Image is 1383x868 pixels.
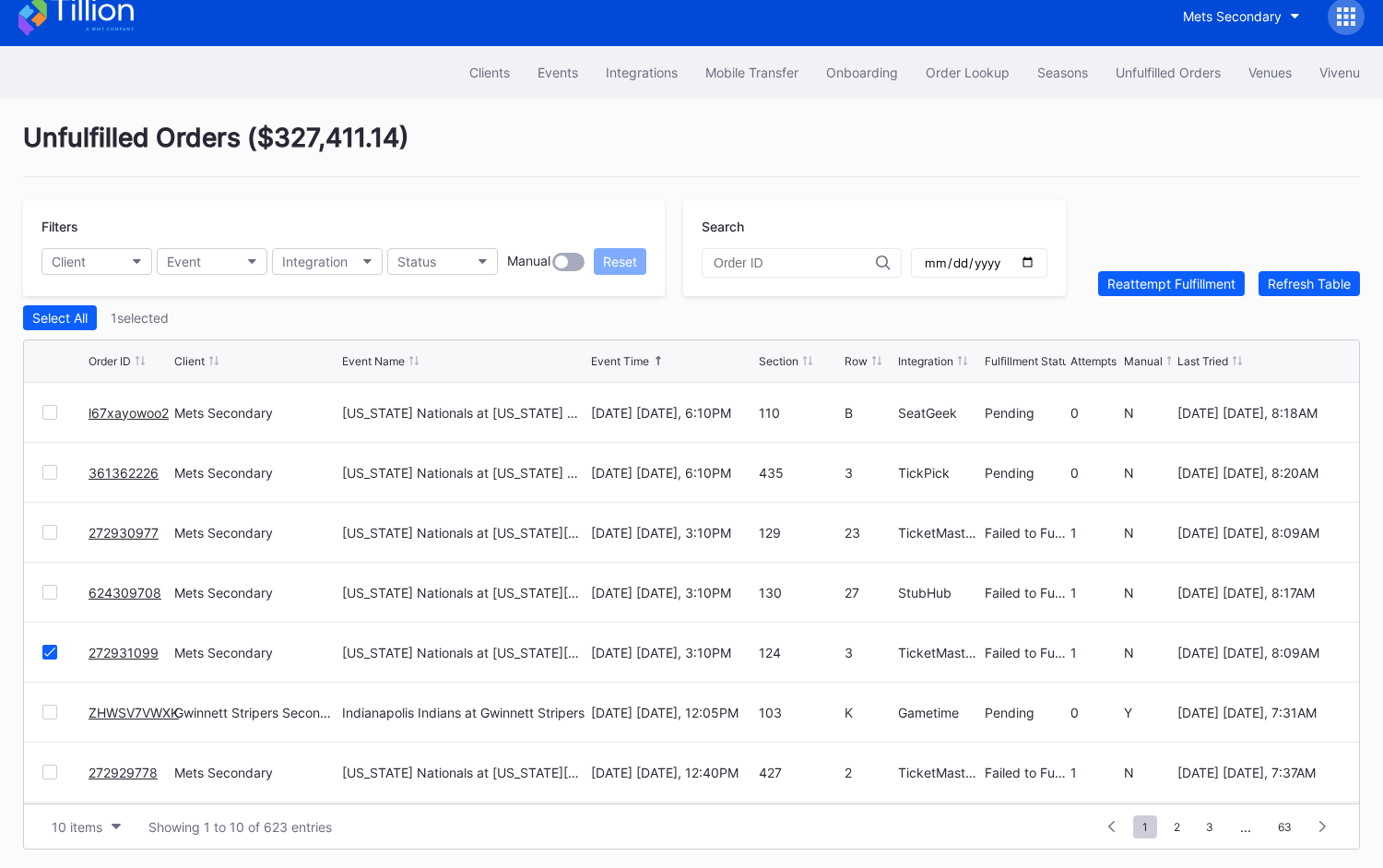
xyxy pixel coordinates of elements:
div: N [1124,645,1173,660]
div: [DATE] [DATE], 8:09AM [1177,525,1341,541]
div: Mets Secondary [174,465,337,481]
a: Clients [455,55,524,89]
div: Manual [507,253,550,271]
div: 0 [1070,405,1119,421]
button: Select All [23,305,97,330]
div: Reset [603,254,637,269]
div: 0 [1070,705,1119,720]
div: [DATE] [DATE], 8:09AM [1177,645,1341,660]
a: Unfulfilled Orders [1102,55,1235,89]
div: Pending [985,465,1066,481]
div: ... [1226,819,1265,835]
div: [DATE] [DATE], 8:18AM [1177,405,1341,421]
div: Search [702,219,1047,234]
div: Attempts [1070,354,1117,368]
div: Onboarding [826,65,898,80]
a: l67xayowoo2 [89,405,169,421]
div: 0 [1070,465,1119,481]
div: 27 [845,585,893,600]
div: [US_STATE] Nationals at [US_STATE][GEOGRAPHIC_DATA] (Long Sleeve T-Shirt Giveaway) [342,645,586,660]
div: Fulfillment Status [985,354,1074,368]
div: StubHub [898,585,979,600]
div: K [845,705,893,720]
div: [DATE] [DATE], 7:37AM [1177,765,1341,780]
div: 1 selected [111,310,169,326]
div: Clients [469,65,510,80]
div: Integration [282,254,348,269]
div: N [1124,525,1173,541]
div: Y [1124,705,1173,720]
div: Failed to Fulfill [985,525,1066,541]
div: Seasons [1037,65,1088,80]
div: Section [759,354,798,368]
div: N [1124,765,1173,780]
div: B [845,405,893,421]
button: Seasons [1023,55,1102,89]
div: Manual [1124,354,1163,368]
a: 272931099 [89,645,159,660]
div: Select All [32,310,88,326]
div: Mets Secondary [174,765,337,780]
div: Unfulfilled Orders [1116,65,1221,80]
div: Last Tried [1177,354,1228,368]
div: 2 [845,765,893,780]
div: [DATE] [DATE], 3:10PM [591,645,754,660]
div: Event Name [342,354,405,368]
div: 1 [1070,645,1119,660]
div: Client [52,254,86,269]
div: [DATE] [DATE], 6:10PM [591,465,754,481]
div: [US_STATE] Nationals at [US_STATE] Mets (Pop-Up Home Run Apple Giveaway) [342,465,586,481]
div: 1 [1070,525,1119,541]
button: Refresh Table [1259,271,1360,296]
div: Mets Secondary [174,585,337,600]
div: [US_STATE] Nationals at [US_STATE][GEOGRAPHIC_DATA] (Long Sleeve T-Shirt Giveaway) [342,585,586,600]
div: Indianapolis Indians at Gwinnett Stripers [342,705,585,720]
button: Onboarding [812,55,912,89]
span: 2 [1164,815,1189,838]
div: [DATE] [DATE], 3:10PM [591,525,754,541]
div: Mets Secondary [174,525,337,541]
div: [US_STATE] Nationals at [US_STATE][GEOGRAPHIC_DATA] [342,765,586,780]
div: Refresh Table [1268,276,1351,291]
div: 130 [759,585,840,600]
div: Filters [41,219,646,234]
span: 3 [1197,815,1223,838]
a: Order Lookup [912,55,1023,89]
div: 10 items [52,819,102,835]
div: 129 [759,525,840,541]
button: Events [524,55,592,89]
button: Vivenu [1306,55,1374,89]
a: 624309708 [89,585,161,600]
div: TicketMasterResale [898,525,979,541]
div: [DATE] [DATE], 8:20AM [1177,465,1341,481]
a: ZHWSV7VWXK [89,705,179,720]
div: [DATE] [DATE], 12:05PM [591,705,754,720]
div: Reattempt Fulfillment [1107,276,1235,291]
div: Client [174,354,205,368]
button: 10 items [42,814,130,839]
div: 3 [845,645,893,660]
button: Venues [1235,55,1306,89]
div: [US_STATE] Nationals at [US_STATE][GEOGRAPHIC_DATA] (Long Sleeve T-Shirt Giveaway) [342,525,586,541]
div: N [1124,405,1173,421]
div: Failed to Fulfill [985,585,1066,600]
input: Order ID [714,256,876,270]
div: [DATE] [DATE], 7:31AM [1177,705,1341,720]
button: Mobile Transfer [691,55,812,89]
div: 1 [1070,585,1119,600]
div: Gwinnett Stripers Secondary [174,705,337,720]
div: Pending [985,705,1066,720]
button: Reattempt Fulfillment [1098,271,1245,296]
button: Integration [272,248,383,275]
div: 23 [845,525,893,541]
div: TickPick [898,465,979,481]
div: 110 [759,405,840,421]
div: 124 [759,645,840,660]
div: Integrations [606,65,678,80]
div: 435 [759,465,840,481]
span: 63 [1269,815,1301,838]
div: Mets Secondary [1183,8,1282,24]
